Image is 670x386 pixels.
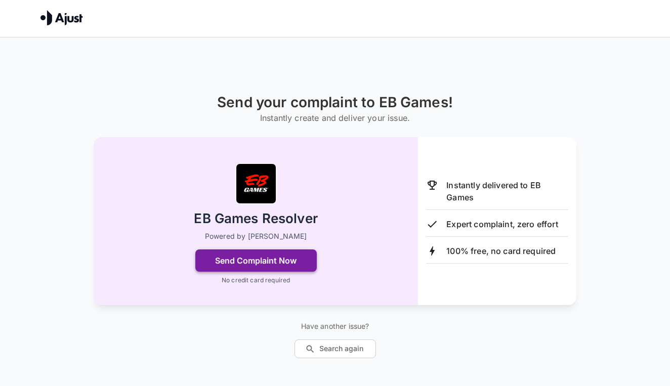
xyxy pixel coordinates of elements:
button: Send Complaint Now [195,249,317,272]
button: Search again [295,339,376,358]
img: EB Games [236,163,276,204]
p: Expert complaint, zero effort [446,218,558,230]
h2: EB Games Resolver [194,210,318,228]
p: Instantly delivered to EB Games [446,179,568,203]
p: No credit card required [222,276,290,285]
h1: Send your complaint to EB Games! [217,94,453,111]
p: Powered by [PERSON_NAME] [205,231,307,241]
h6: Instantly create and deliver your issue. [217,111,453,125]
p: 100% free, no card required [446,245,556,257]
img: Ajust [40,10,83,25]
p: Have another issue? [295,321,376,331]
